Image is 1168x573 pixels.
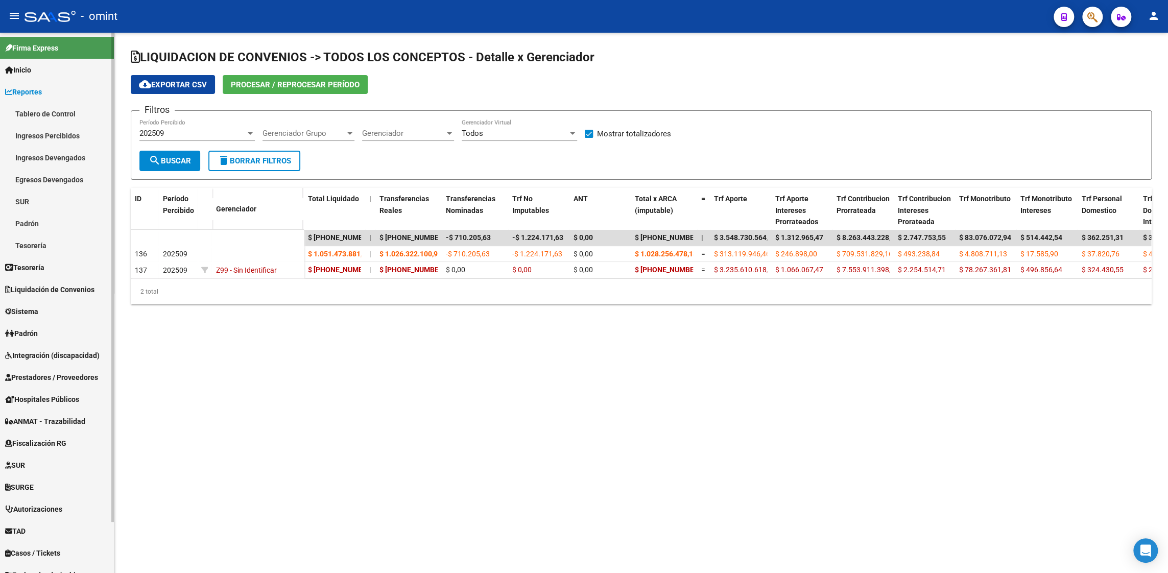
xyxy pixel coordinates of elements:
[508,188,569,233] datatable-header-cell: Trf No Imputables
[959,250,1007,258] span: $ 4.808.711,13
[81,5,117,28] span: - omint
[1148,10,1160,22] mat-icon: person
[635,266,710,274] span: $ [PHONE_NUMBER],69
[131,75,215,94] button: Exportar CSV
[446,195,495,214] span: Transferencias Nominadas
[231,80,360,89] span: Procesar / Reprocesar período
[5,42,58,54] span: Firma Express
[5,86,42,98] span: Reportes
[135,250,147,258] span: 136
[837,250,893,258] span: $ 709.531.829,16
[574,266,593,274] span: $ 0,00
[894,188,955,233] datatable-header-cell: Trf Contribucion Intereses Prorateada
[131,188,159,231] datatable-header-cell: ID
[574,195,588,203] span: ANT
[898,233,946,242] span: $ 2.747.753,55
[223,75,368,94] button: Procesar / Reprocesar período
[208,151,300,171] button: Borrar Filtros
[5,438,66,449] span: Fiscalización RG
[369,233,371,242] span: |
[898,266,946,274] span: $ 2.254.514,71
[5,284,94,295] span: Liquidación de Convenios
[955,188,1016,233] datatable-header-cell: Trf Monotributo
[139,78,151,90] mat-icon: cloud_download
[959,266,1011,274] span: $ 78.267.361,81
[442,188,508,233] datatable-header-cell: Transferencias Nominadas
[8,10,20,22] mat-icon: menu
[218,154,230,166] mat-icon: delete
[216,205,256,213] span: Gerenciador
[365,188,375,233] datatable-header-cell: |
[5,306,38,317] span: Sistema
[149,156,191,165] span: Buscar
[701,233,703,242] span: |
[714,195,747,203] span: Trf Aporte
[139,151,200,171] button: Buscar
[5,350,100,361] span: Integración (discapacidad)
[837,266,899,274] span: $ 7.553.911.398,96
[1082,250,1119,258] span: $ 37.820,76
[701,250,705,258] span: =
[462,129,483,138] span: Todos
[1020,195,1072,214] span: Trf Monotributo Intereses
[512,233,563,242] span: -$ 1.224.171,63
[898,195,951,226] span: Trf Contribucion Intereses Prorateada
[574,233,593,242] span: $ 0,00
[837,195,890,214] span: Trf Contribucion Prorrateada
[5,504,62,515] span: Autorizaciones
[1020,266,1062,274] span: $ 496.856,64
[569,188,631,233] datatable-header-cell: ANT
[597,128,671,140] span: Mostrar totalizadores
[379,250,442,258] span: $ 1.026.322.100,92
[1016,188,1078,233] datatable-header-cell: Trf Monotributo Intereses
[379,195,429,214] span: Transferencias Reales
[1020,250,1058,258] span: $ 17.585,90
[635,233,710,242] span: $ 11.900.190.721,87
[308,266,384,274] span: $ [PHONE_NUMBER],21
[131,279,1152,304] div: 2 total
[446,250,490,258] span: -$ 710.205,63
[1082,266,1124,274] span: $ 324.430,55
[1082,195,1122,214] span: Trf Personal Domestico
[135,266,147,274] span: 137
[369,250,371,258] span: |
[771,188,832,233] datatable-header-cell: Trf Aporte Intereses Prorrateados
[446,266,465,274] span: $ 0,00
[775,233,823,242] span: $ 1.312.965,47
[362,129,445,138] span: Gerenciador
[635,195,677,214] span: Total x ARCA (imputable)
[263,129,345,138] span: Gerenciador Grupo
[149,154,161,166] mat-icon: search
[1020,233,1062,242] span: $ 514.442,54
[631,188,697,233] datatable-header-cell: Total x ARCA (imputable)
[898,250,940,258] span: $ 493.238,84
[139,129,164,138] span: 202509
[959,195,1011,203] span: Trf Monotributo
[135,195,141,203] span: ID
[369,195,371,203] span: |
[163,195,194,214] span: Período Percibido
[697,188,710,233] datatable-header-cell: =
[512,195,549,214] span: Trf No Imputables
[710,188,771,233] datatable-header-cell: Trf Aporte
[216,266,277,274] span: Z99 - Sin Identificar
[5,416,85,427] span: ANMAT - Trazabilidad
[701,266,705,274] span: =
[5,328,38,339] span: Padrón
[379,233,455,242] span: $ 11.898.256.344,61
[379,266,455,274] span: $ [PHONE_NUMBER],69
[5,262,44,273] span: Tesorería
[1133,538,1158,563] div: Open Intercom Messenger
[139,103,175,117] h3: Filtros
[5,64,31,76] span: Inicio
[701,195,705,203] span: =
[512,250,562,258] span: -$ 1.224.171,63
[5,394,79,405] span: Hospitales Públicos
[5,547,60,559] span: Casos / Tickets
[714,250,770,258] span: $ 313.119.946,46
[308,195,359,203] span: Total Liquidado
[212,198,304,220] datatable-header-cell: Gerenciador
[304,188,365,233] datatable-header-cell: Total Liquidado
[775,250,817,258] span: $ 246.898,00
[5,526,26,537] span: TAD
